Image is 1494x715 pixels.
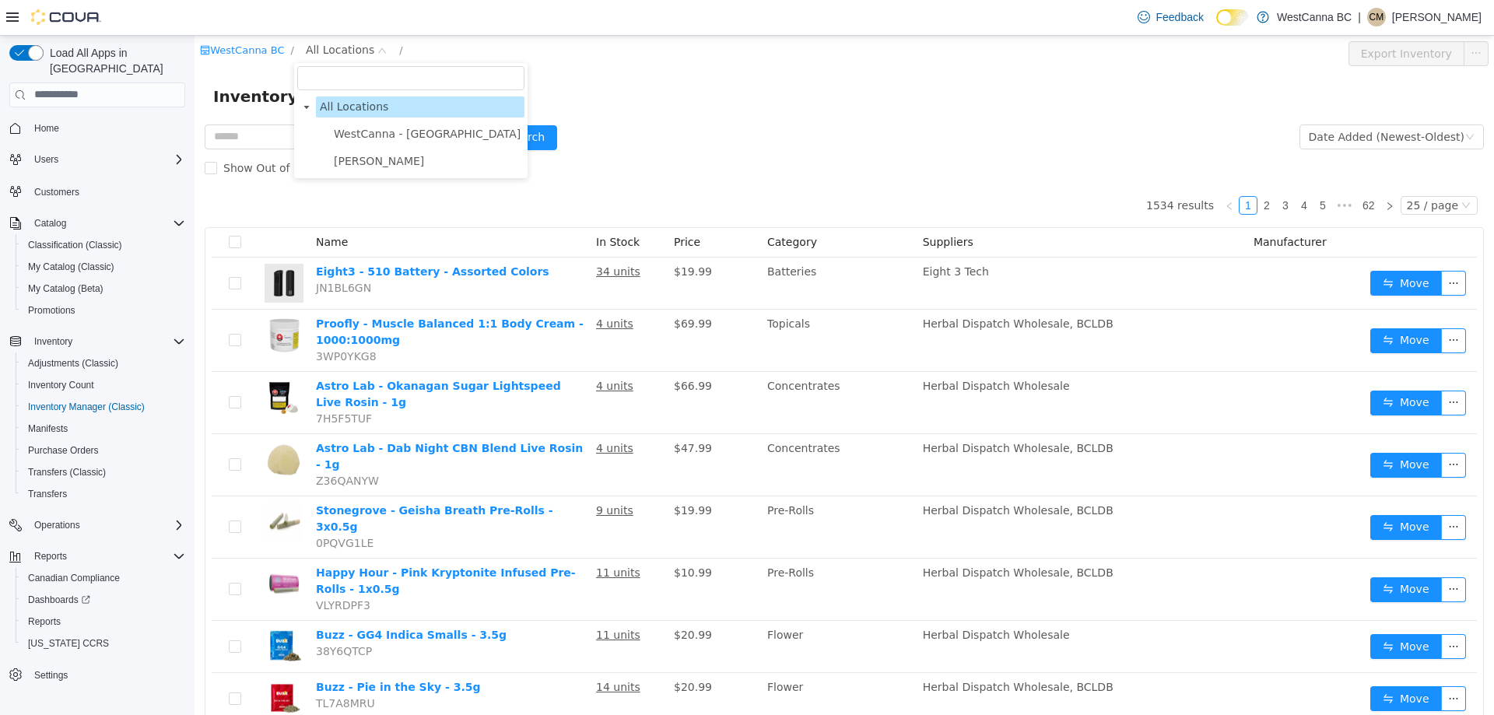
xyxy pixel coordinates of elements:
[70,467,109,506] img: Stonegrove - Geisha Breath Pre-Rolls - 3x0.5g hero shot
[28,282,103,295] span: My Catalog (Beta)
[22,485,73,503] a: Transfers
[1247,598,1271,623] button: icon: ellipsis
[135,88,330,109] span: WestCanna - Broadway
[479,645,517,657] span: $20.99
[121,246,177,258] span: JN1BL6GN
[22,634,115,653] a: [US_STATE] CCRS
[28,261,114,273] span: My Catalog (Classic)
[728,344,875,356] span: Herbal Dispatch Wholesale
[479,531,517,543] span: $10.99
[34,550,67,563] span: Reports
[1247,479,1271,504] button: icon: ellipsis
[3,545,191,567] button: Reports
[1247,650,1271,675] button: icon: ellipsis
[16,461,191,483] button: Transfers (Classic)
[34,669,68,682] span: Settings
[22,591,96,609] a: Dashboards
[3,149,191,170] button: Users
[34,519,80,531] span: Operations
[22,463,185,482] span: Transfers (Classic)
[16,300,191,321] button: Promotions
[22,354,185,373] span: Adjustments (Classic)
[96,9,100,20] span: /
[22,398,151,416] a: Inventory Manager (Classic)
[44,45,185,76] span: Load All Apps in [GEOGRAPHIC_DATA]
[28,332,79,351] button: Inventory
[121,645,286,657] a: Buzz - Pie in the Sky - 3.5g
[1045,161,1062,178] a: 1
[16,418,191,440] button: Manifests
[402,344,439,356] u: 4 units
[16,611,191,633] button: Reports
[22,419,185,438] span: Manifests
[1176,598,1247,623] button: icon: swapMove
[121,344,366,373] a: Astro Lab - Okanagan Sugar Lightspeed Live Rosin - 1g
[3,212,191,234] button: Catalog
[402,593,446,605] u: 11 units
[1059,200,1132,212] span: Manufacturer
[28,666,74,685] a: Settings
[1163,160,1186,179] li: 62
[22,376,185,394] span: Inventory Count
[566,398,722,461] td: Concentrates
[22,485,185,503] span: Transfers
[16,633,191,654] button: [US_STATE] CCRS
[3,117,191,139] button: Home
[728,282,919,294] span: Herbal Dispatch Wholesale, BCLDB
[5,9,89,20] a: icon: shopWestCanna BC
[728,645,919,657] span: Herbal Dispatch Wholesale, BCLDB
[479,230,517,242] span: $19.99
[28,547,185,566] span: Reports
[22,236,128,254] a: Classification (Classic)
[479,200,506,212] span: Price
[16,396,191,418] button: Inventory Manager (Classic)
[28,401,145,413] span: Inventory Manager (Classic)
[28,239,122,251] span: Classification (Classic)
[1247,293,1271,317] button: icon: ellipsis
[28,516,86,534] button: Operations
[28,119,65,138] a: Home
[121,563,176,576] span: VLYRDPF3
[28,665,185,685] span: Settings
[23,126,135,138] span: Show Out of Stock
[566,336,722,398] td: Concentrates
[121,406,388,435] a: Astro Lab - Dab Night CBN Blend Live Rosin - 1g
[19,48,195,73] span: Inventory Manager
[728,200,779,212] span: Suppliers
[28,547,73,566] button: Reports
[3,664,191,686] button: Settings
[108,68,116,75] i: icon: caret-down
[34,153,58,166] span: Users
[566,585,722,637] td: Flower
[31,9,101,25] img: Cova
[1114,89,1270,113] div: Date Added (Newest-Oldest)
[402,645,446,657] u: 14 units
[22,463,112,482] a: Transfers (Classic)
[1277,8,1352,26] p: WestCanna BC
[22,258,121,276] a: My Catalog (Classic)
[566,523,722,585] td: Pre-Rolls
[16,234,191,256] button: Classification (Classic)
[728,593,875,605] span: Herbal Dispatch Wholesale
[1063,160,1082,179] li: 2
[22,301,185,320] span: Promotions
[479,468,517,481] span: $19.99
[1154,5,1270,30] button: Export Inventory
[479,406,517,419] span: $47.99
[121,661,181,674] span: TL7A8MRU
[566,222,722,274] td: Batteries
[1030,166,1040,175] i: icon: left
[5,9,16,19] i: icon: shop
[28,118,185,138] span: Home
[566,274,722,336] td: Topicals
[205,9,208,20] span: /
[1156,9,1204,25] span: Feedback
[3,514,191,536] button: Operations
[28,615,61,628] span: Reports
[402,406,439,419] u: 4 units
[573,200,622,212] span: Category
[1176,542,1247,566] button: icon: swapMove
[121,439,184,451] span: Z36QANYW
[479,344,517,356] span: $66.99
